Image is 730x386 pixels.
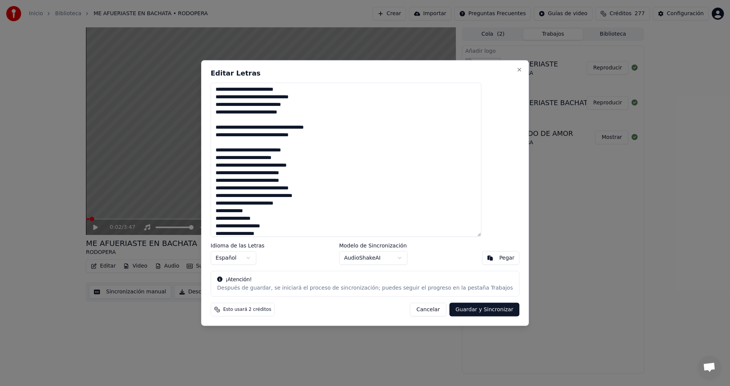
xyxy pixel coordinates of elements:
[449,303,519,317] button: Guardar y Sincronizar
[223,307,271,313] span: Esto usará 2 créditos
[339,243,408,248] label: Modelo de Sincronización
[410,303,446,317] button: Cancelar
[482,251,519,265] button: Pegar
[499,254,514,262] div: Pegar
[211,69,519,76] h2: Editar Letras
[217,276,513,284] div: ¡Atención!
[217,284,513,292] div: Después de guardar, se iniciará el proceso de sincronización; puedes seguir el progreso en la pes...
[211,243,265,248] label: Idioma de las Letras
